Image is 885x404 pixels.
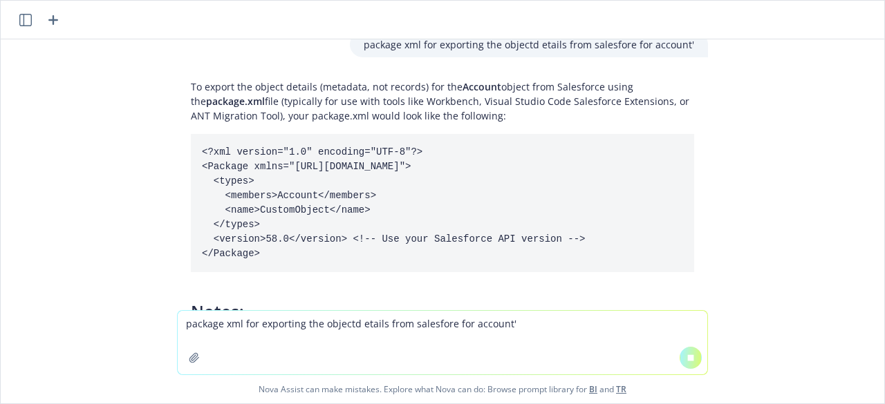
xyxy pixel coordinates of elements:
h3: Notes: [191,300,694,323]
span: package.xml [206,95,265,108]
span: Account [463,80,501,93]
a: TR [616,383,626,395]
span: Nova Assist can make mistakes. Explore what Nova can do: Browse prompt library for and [6,375,879,403]
a: BI [589,383,597,395]
p: To export the object details (metadata, not records) for the object from Salesforce using the fil... [191,79,694,123]
p: package xml for exporting the objectd etails from salesfore for account' [364,37,694,52]
code: <?xml version="1.0" encoding="UTF-8"?> <Package xmlns="[URL][DOMAIN_NAME]"> <types> <members>Acco... [202,146,586,259]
